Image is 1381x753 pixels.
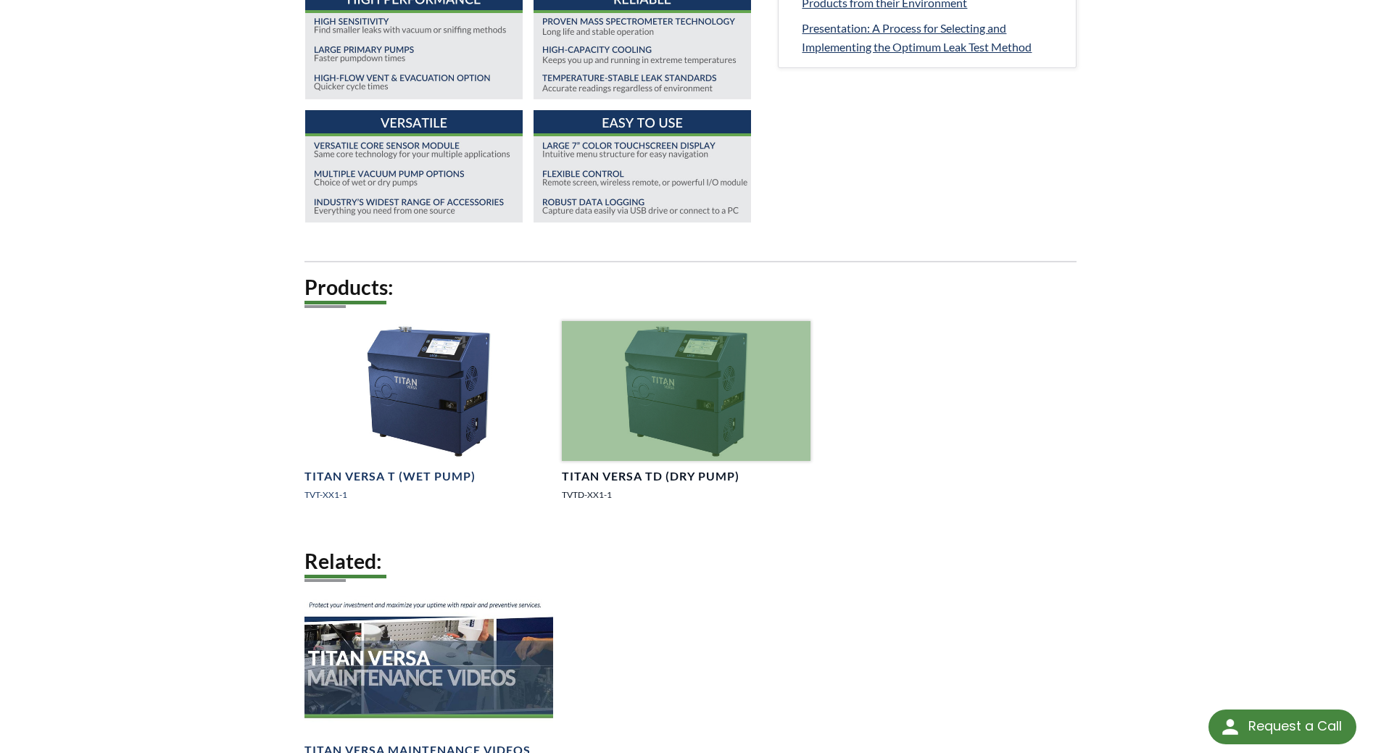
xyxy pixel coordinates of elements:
a: TITAN VERSA TD, angled viewTITAN VERSA TD (Dry Pump)TVTD-XX1-1 [562,321,810,513]
h4: TITAN VERSA T (Wet Pump) [304,469,476,484]
span: Presentation: A Process for Selecting and Implementing the Optimum Leak Test Method [802,21,1032,54]
p: TVTD-XX1-1 [562,488,810,502]
a: Presentation: A Process for Selecting and Implementing the Optimum Leak Test Method [802,19,1064,56]
h4: TITAN VERSA TD (Dry Pump) [562,469,739,484]
div: Request a Call [1208,710,1356,744]
div: Request a Call [1248,710,1342,743]
img: round button [1219,715,1242,739]
h2: Related: [304,548,1077,575]
p: TVT-XX1-1 [304,488,553,502]
h2: Products: [304,274,1077,301]
a: TITAN VERSA T, angled viewTITAN VERSA T (Wet Pump)TVT-XX1-1 [304,321,553,513]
